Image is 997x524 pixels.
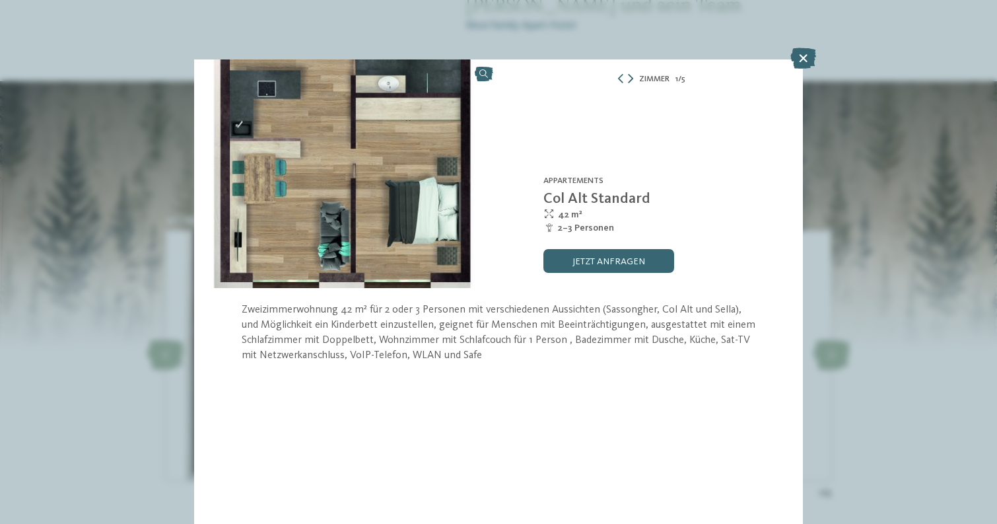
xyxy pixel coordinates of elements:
[678,73,681,85] span: /
[558,221,614,235] span: 2–3 Personen
[543,192,650,206] span: Col Alt Standard
[194,59,498,288] img: Col Alt Standard
[681,73,685,85] span: 5
[675,73,678,85] span: 1
[242,303,755,363] p: Zweizimmerwohnung 42 m² für 2 oder 3 Personen mit verschiedenen Aussichten (Sassongher, Col Alt u...
[558,208,582,221] span: 42 m²
[543,176,603,185] span: Appartements
[639,73,670,85] span: Zimmer
[543,249,674,273] a: jetzt anfragen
